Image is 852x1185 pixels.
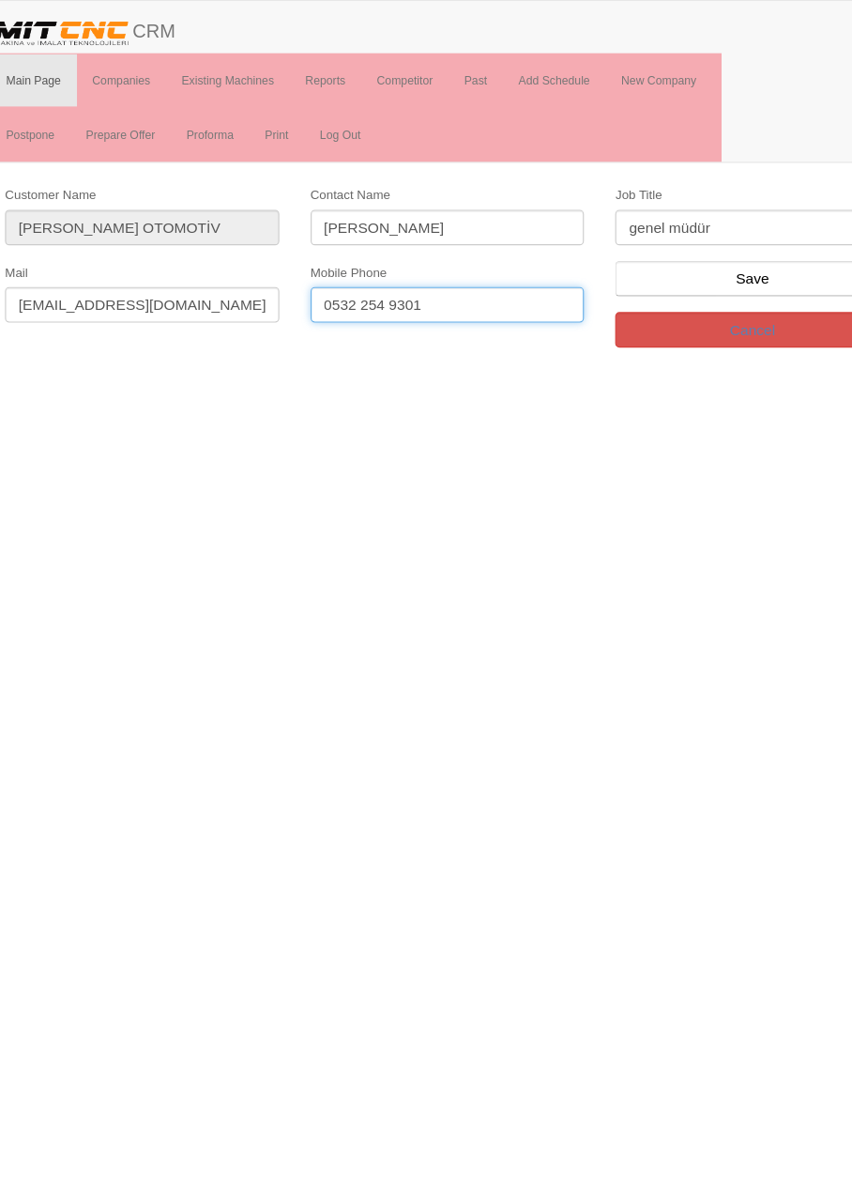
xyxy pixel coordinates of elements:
[15,49,93,96] a: Main Page
[284,49,349,96] a: Reports
[577,168,619,184] label: Job Title
[297,98,362,145] a: Log Out
[15,15,143,43] img: header.png
[427,49,476,96] a: Past
[303,238,372,254] label: Mobile Phone
[86,98,176,145] a: Prepare Offer
[93,49,174,96] a: Companies
[177,98,248,145] a: Proforma
[28,238,49,254] label: Mail
[569,49,664,96] a: New Company
[1,1,195,48] a: CRM
[303,168,375,184] label: Contact Name
[577,281,824,313] a: Cancel
[173,49,284,96] a: Existing Machines
[28,168,110,184] label: Customer Name
[248,98,297,145] a: Print
[15,98,86,145] a: Postpone
[348,49,427,96] a: Competitor
[476,49,569,96] a: Add Schedule
[577,235,824,267] input: Save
